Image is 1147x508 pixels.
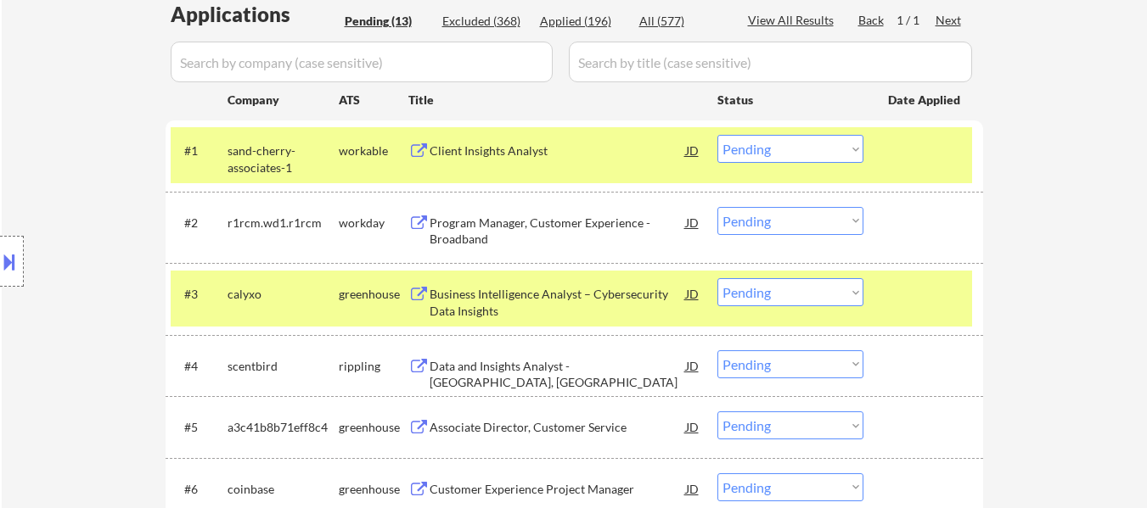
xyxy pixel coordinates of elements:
[345,13,430,30] div: Pending (13)
[540,13,625,30] div: Applied (196)
[748,12,839,29] div: View All Results
[936,12,963,29] div: Next
[684,278,701,309] div: JD
[171,4,339,25] div: Applications
[430,215,686,248] div: Program Manager, Customer Experience - Broadband
[684,473,701,504] div: JD
[339,142,408,159] div: workable
[228,419,339,436] div: a3c41b8b71eff8c4
[430,142,686,159] div: Client Insights Analyst
[897,12,936,29] div: 1 / 1
[430,286,686,319] div: Business Intelligence Analyst – Cybersecurity Data Insights
[430,481,686,498] div: Customer Experience Project Manager
[430,358,686,391] div: Data and Insights Analyst - [GEOGRAPHIC_DATA], [GEOGRAPHIC_DATA]
[339,92,408,109] div: ATS
[684,411,701,442] div: JD
[684,135,701,165] div: JD
[339,481,408,498] div: greenhouse
[184,419,214,436] div: #5
[717,84,863,114] div: Status
[228,92,339,109] div: Company
[228,481,339,498] div: coinbase
[171,42,553,82] input: Search by company (case sensitive)
[408,92,701,109] div: Title
[888,92,963,109] div: Date Applied
[184,481,214,498] div: #6
[430,419,686,436] div: Associate Director, Customer Service
[684,207,701,237] div: JD
[639,13,724,30] div: All (577)
[858,12,886,29] div: Back
[684,350,701,381] div: JD
[569,42,972,82] input: Search by title (case sensitive)
[442,13,527,30] div: Excluded (368)
[339,358,408,375] div: rippling
[339,286,408,303] div: greenhouse
[339,215,408,232] div: workday
[339,419,408,436] div: greenhouse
